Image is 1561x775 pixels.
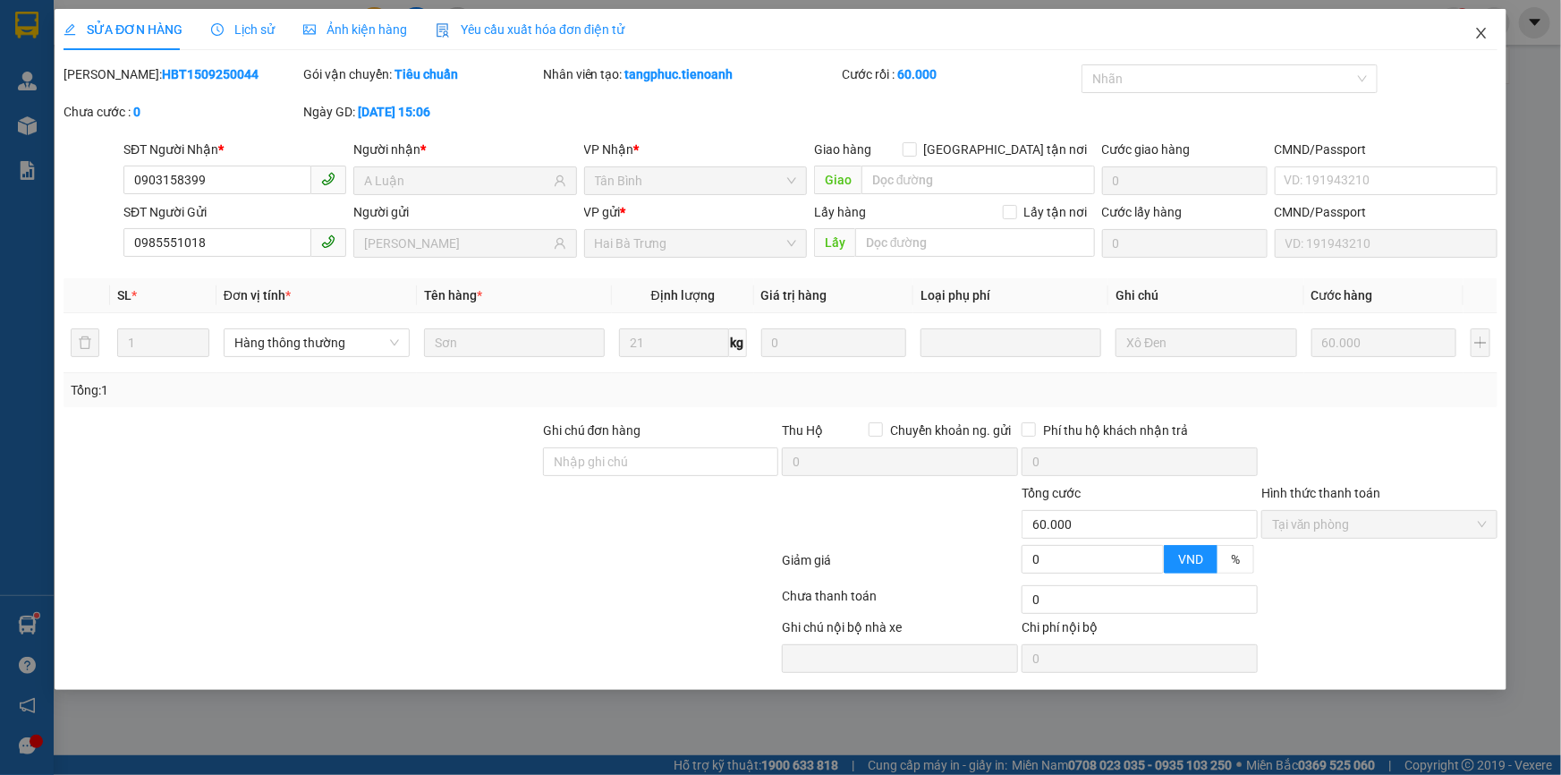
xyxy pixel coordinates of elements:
span: user [554,175,566,187]
div: Chi phí nội bộ [1022,617,1258,644]
span: Cước hàng [1311,288,1373,302]
button: plus [1471,328,1490,357]
input: Ghi Chú [1116,328,1296,357]
div: CMND/Passport [1275,202,1497,222]
label: Cước lấy hàng [1102,205,1183,219]
span: Yêu cầu xuất hóa đơn điện tử [436,22,624,37]
span: close [1474,26,1489,40]
div: Gói vận chuyển: [303,64,539,84]
span: phone [321,172,335,186]
div: Giảm giá [781,550,1021,582]
span: Ảnh kiện hàng [303,22,407,37]
span: kg [729,328,747,357]
th: Ghi chú [1108,278,1303,313]
th: Loại phụ phí [913,278,1108,313]
div: Chưa cước : [64,102,300,122]
span: Lấy hàng [814,205,866,219]
input: Dọc đường [861,166,1095,194]
input: VD: 191943210 [1275,229,1497,258]
button: Close [1456,9,1506,59]
b: [DATE] 15:06 [358,105,430,119]
span: Lấy tận nơi [1017,202,1095,222]
span: Tại văn phòng [1272,511,1487,538]
label: Hình thức thanh toán [1261,486,1380,500]
span: clock-circle [211,23,224,36]
b: HBT1509250044 [162,67,259,81]
span: SỬA ĐƠN HÀNG [64,22,182,37]
div: Người gửi [353,202,576,222]
span: Tân Bình [595,167,796,194]
span: Giao hàng [814,142,871,157]
div: SĐT Người Nhận [123,140,346,159]
b: tangphuc.tienoanh [625,67,734,81]
span: Hai Bà Trưng [595,230,796,257]
b: 60.000 [897,67,937,81]
span: VP Nhận [584,142,634,157]
input: Cước giao hàng [1102,166,1268,195]
span: edit [64,23,76,36]
label: Ghi chú đơn hàng [543,423,641,438]
input: VD: Bàn, Ghế [424,328,605,357]
span: Chuyển khoản ng. gửi [883,421,1018,440]
span: Hàng thông thường [234,329,399,356]
div: Ghi chú nội bộ nhà xe [782,617,1018,644]
div: Ngày GD: [303,102,539,122]
div: Tổng: 1 [71,380,603,400]
span: Giá trị hàng [761,288,827,302]
span: VND [1178,552,1203,566]
input: Tên người gửi [364,234,549,253]
div: Chưa thanh toán [781,586,1021,617]
input: Ghi chú đơn hàng [543,447,779,476]
input: Tên người nhận [364,171,549,191]
input: Dọc đường [855,228,1095,257]
span: phone [321,234,335,249]
div: VP gửi [584,202,807,222]
input: Cước lấy hàng [1102,229,1268,258]
span: Lấy [814,228,855,257]
img: icon [436,23,450,38]
span: Lịch sử [211,22,275,37]
span: Phí thu hộ khách nhận trả [1036,421,1195,440]
span: [GEOGRAPHIC_DATA] tận nơi [917,140,1095,159]
span: Giao [814,166,861,194]
span: Định lượng [651,288,715,302]
span: Đơn vị tính [224,288,291,302]
button: delete [71,328,99,357]
div: [PERSON_NAME]: [64,64,300,84]
label: Cước giao hàng [1102,142,1191,157]
span: Thu Hộ [782,423,823,438]
span: picture [303,23,316,36]
span: SL [117,288,131,302]
span: user [554,237,566,250]
div: Nhân viên tạo: [543,64,839,84]
div: Người nhận [353,140,576,159]
b: Tiêu chuẩn [394,67,458,81]
b: 0 [133,105,140,119]
span: Tổng cước [1022,486,1081,500]
div: SĐT Người Gửi [123,202,346,222]
input: 0 [761,328,907,357]
span: Tên hàng [424,288,482,302]
span: % [1231,552,1240,566]
input: 0 [1311,328,1457,357]
div: Cước rồi : [842,64,1078,84]
div: CMND/Passport [1275,140,1497,159]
